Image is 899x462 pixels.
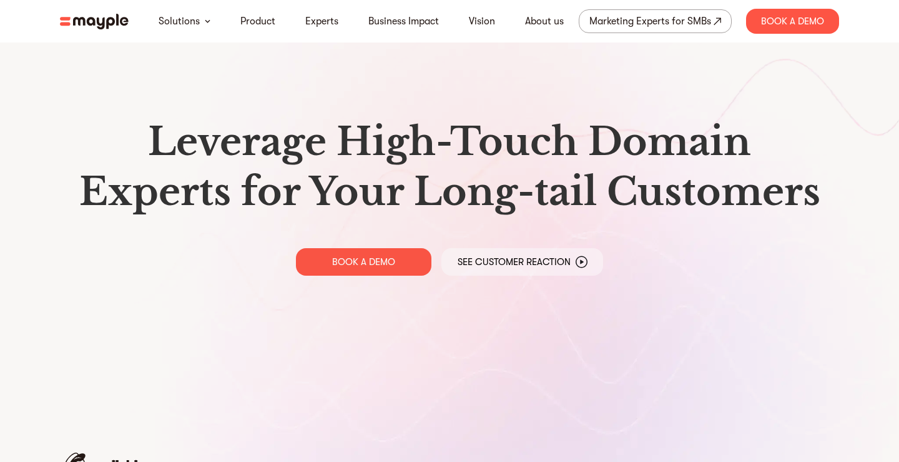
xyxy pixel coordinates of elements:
[305,14,338,29] a: Experts
[296,248,431,276] a: BOOK A DEMO
[525,14,564,29] a: About us
[469,14,495,29] a: Vision
[589,13,711,30] div: Marketing Experts for SMBs
[458,256,571,268] p: See Customer Reaction
[60,14,129,29] img: mayple-logo
[441,248,603,276] a: See Customer Reaction
[368,14,439,29] a: Business Impact
[746,9,839,34] div: Book A Demo
[159,14,200,29] a: Solutions
[332,256,395,268] p: BOOK A DEMO
[205,19,210,23] img: arrow-down
[70,117,829,217] h1: Leverage High-Touch Domain Experts for Your Long-tail Customers
[579,9,732,33] a: Marketing Experts for SMBs
[240,14,275,29] a: Product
